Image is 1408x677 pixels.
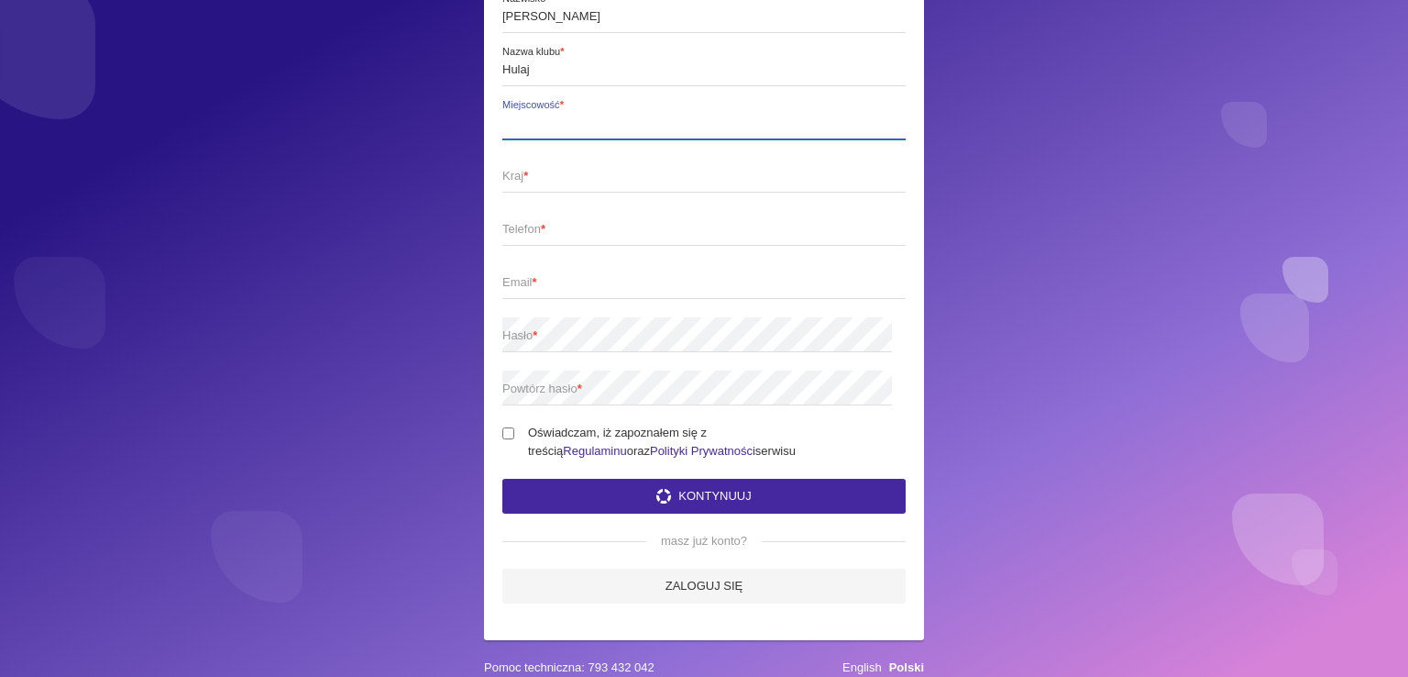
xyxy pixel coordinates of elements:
span: Powtórz hasło [502,380,887,398]
input: Telefon* [502,211,906,246]
a: Regulaminu [563,444,626,458]
a: English [842,660,882,674]
input: Nazwa klubu* [502,51,906,86]
input: Kraj* [502,158,906,193]
a: Zaloguj się [502,569,906,604]
span: masz już konto? [646,532,762,550]
input: Oświadczam, iż zapoznałem się z treściąRegulaminuorazPolityki Prywatnościserwisu [502,427,514,439]
input: Powtórz hasło* [502,371,892,405]
button: Kontynuuj [502,479,906,514]
label: Oświadczam, iż zapoznałem się z treścią oraz serwisu [502,424,906,461]
input: Miejscowość* [502,105,906,139]
input: Email* [502,264,906,299]
span: Miejscowość [502,98,932,114]
input: Hasło* [502,317,892,352]
span: Hasło [502,327,887,345]
a: Polityki Prywatności [650,444,755,458]
span: Telefon [502,220,887,239]
a: Polski [889,660,924,674]
span: Kraj [502,167,887,185]
span: Nazwa klubu [502,45,932,61]
span: Pomoc techniczna: 793 432 042 [484,659,654,677]
span: Email [502,273,887,292]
